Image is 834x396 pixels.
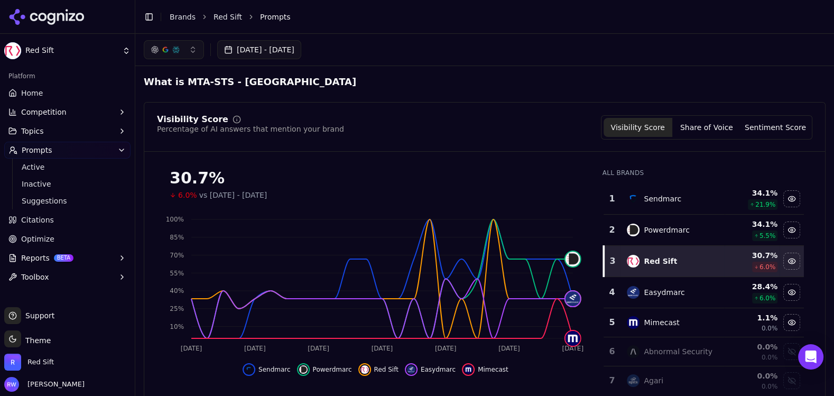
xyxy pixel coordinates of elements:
span: 0.0% [762,324,778,333]
span: Mimecast [478,365,508,374]
span: Toolbox [21,272,49,282]
span: Suggestions [22,196,114,206]
div: 5 [608,316,617,329]
img: sendmarc [627,192,640,205]
button: Hide red sift data [358,363,399,376]
button: ReportsBETA [4,250,131,266]
a: Home [4,85,131,102]
tspan: [DATE] [562,344,583,352]
div: 2 [608,224,617,236]
img: easydmarc [407,365,415,374]
img: mimecast [464,365,472,374]
span: 0.0% [762,382,778,391]
span: Home [21,88,43,98]
span: Support [21,310,54,321]
a: Active [17,160,118,174]
span: Reports [21,253,50,263]
span: Red Sift [374,365,399,374]
button: Visibility Score [604,118,672,137]
span: Red Sift [27,357,54,367]
div: 1 [608,192,617,205]
button: Open organization switcher [4,354,54,371]
tspan: [DATE] [181,344,202,352]
button: Hide red sift data [783,253,800,270]
div: 1.1 % [727,312,778,323]
img: abnormal security [627,345,640,358]
tspan: [DATE] [435,344,457,352]
button: Prompts [4,142,131,159]
div: 0.0 % [727,371,778,381]
span: Inactive [22,179,114,189]
span: 21.9 % [755,200,775,209]
div: 3 [609,255,617,268]
span: Topics [21,126,44,136]
button: Hide mimecast data [783,314,800,331]
span: vs [DATE] - [DATE] [199,190,267,200]
div: Agari [644,375,663,386]
button: Toolbox [4,269,131,286]
tr: 6abnormal securityAbnormal Security0.0%0.0%Show abnormal security data [604,337,804,366]
a: Inactive [17,177,118,191]
tspan: 70% [170,252,184,259]
div: Visibility Score [157,115,228,124]
div: Abnormal Security [644,346,712,357]
a: Brands [170,13,196,21]
span: Prompts [260,12,291,22]
div: Mimecast [644,317,679,328]
span: 6.0 % [759,294,776,302]
button: Topics [4,123,131,140]
tr: 7agariAgari0.0%0.0%Show agari data [604,366,804,395]
tr: 2powerdmarcPowerdmarc34.1%5.5%Hide powerdmarc data [604,215,804,246]
nav: breadcrumb [170,12,804,22]
div: 30.7% [170,169,581,188]
span: BETA [54,254,73,262]
tspan: 100% [166,216,184,223]
div: 30.7 % [727,250,778,261]
tspan: [DATE] [372,344,393,352]
button: [DATE] - [DATE] [217,40,301,59]
button: Sentiment Score [741,118,810,137]
button: Hide sendmarc data [783,190,800,207]
span: Optimize [21,234,54,244]
tr: 4easydmarcEasydmarc28.4%6.0%Hide easydmarc data [604,277,804,308]
button: Share of Voice [672,118,741,137]
button: Show agari data [783,372,800,389]
tr: 1sendmarcSendmarc34.1%21.9%Hide sendmarc data [604,183,804,215]
tspan: 85% [170,234,184,241]
div: Easydmarc [644,287,684,298]
a: Optimize [4,231,131,247]
img: agari [627,374,640,387]
img: red sift [360,365,369,374]
tspan: [DATE] [244,344,266,352]
button: Hide powerdmarc data [783,222,800,238]
span: Active [22,162,114,172]
span: Prompts [22,145,52,155]
img: mimecast [566,331,580,346]
tr: 5mimecastMimecast1.1%0.0%Hide mimecast data [604,308,804,337]
div: Percentage of AI answers that mention your brand [157,124,344,134]
img: powerdmarc [627,224,640,236]
tr: 3red siftRed Sift30.7%6.0%Hide red sift data [604,246,804,277]
div: Sendmarc [644,194,681,204]
div: 34.1 % [727,219,778,229]
img: easydmarc [566,291,580,306]
tspan: [DATE] [308,344,329,352]
a: Red Sift [214,12,242,22]
div: 7 [608,374,617,387]
div: Powerdmarc [644,225,689,235]
div: 34.1 % [727,188,778,198]
span: Sendmarc [258,365,291,374]
button: Hide mimecast data [462,363,508,376]
button: Show abnormal security data [783,343,800,360]
h2: What is MTA-STS - [GEOGRAPHIC_DATA] [144,75,356,89]
button: Hide powerdmarc data [297,363,352,376]
tspan: 10% [170,323,184,330]
span: Theme [21,336,51,345]
button: Hide easydmarc data [405,363,456,376]
div: 0.0 % [727,342,778,352]
tspan: 40% [170,287,184,294]
img: easydmarc [627,286,640,299]
a: Suggestions [17,194,118,208]
div: Open Intercom Messenger [798,344,823,370]
img: Red Sift [4,354,21,371]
